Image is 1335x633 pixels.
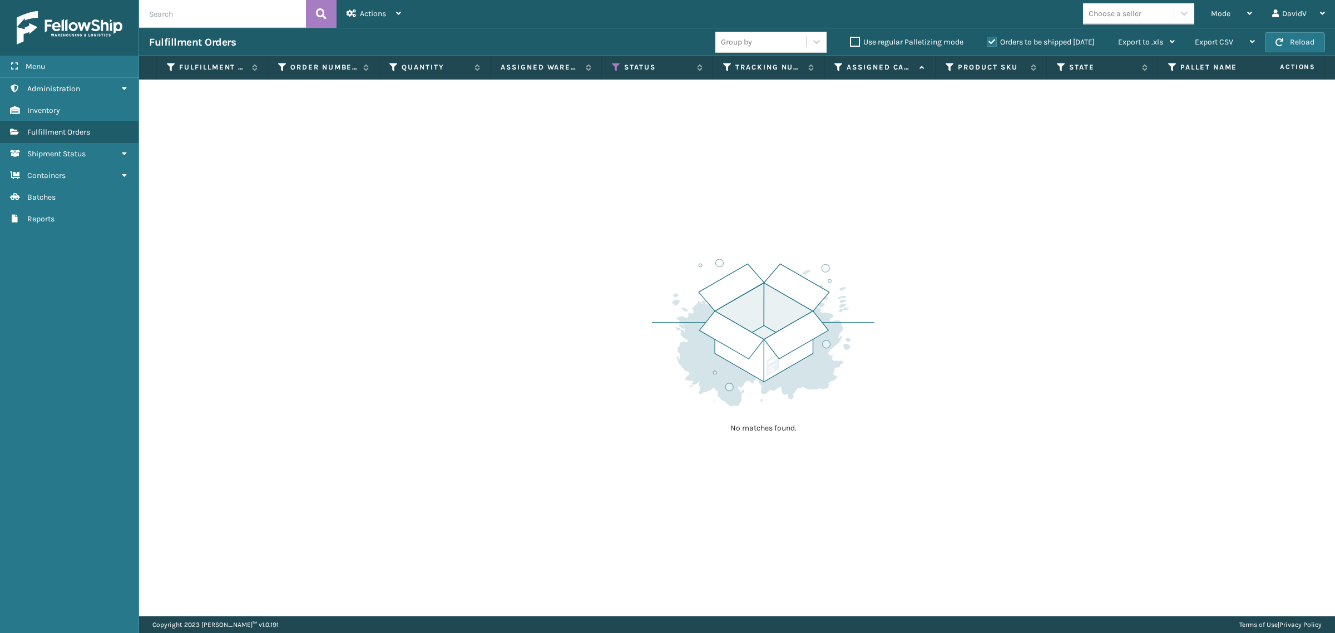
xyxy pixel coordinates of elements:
[847,62,914,72] label: Assigned Carrier Service
[1211,9,1230,18] span: Mode
[1118,37,1163,47] span: Export to .xls
[1180,62,1248,72] label: Pallet Name
[1265,32,1325,52] button: Reload
[17,11,122,44] img: logo
[1245,58,1322,76] span: Actions
[179,62,246,72] label: Fulfillment Order Id
[958,62,1025,72] label: Product SKU
[624,62,691,72] label: Status
[402,62,469,72] label: Quantity
[152,616,279,633] p: Copyright 2023 [PERSON_NAME]™ v 1.0.191
[27,127,90,137] span: Fulfillment Orders
[26,62,45,71] span: Menu
[1239,621,1278,629] a: Terms of Use
[721,36,752,48] div: Group by
[27,149,86,159] span: Shipment Status
[735,62,803,72] label: Tracking Number
[850,37,963,47] label: Use regular Palletizing mode
[1195,37,1233,47] span: Export CSV
[1069,62,1136,72] label: State
[27,171,66,180] span: Containers
[27,214,55,224] span: Reports
[27,84,80,93] span: Administration
[290,62,358,72] label: Order Number
[1279,621,1322,629] a: Privacy Policy
[149,36,236,49] h3: Fulfillment Orders
[1089,8,1141,19] div: Choose a seller
[360,9,386,18] span: Actions
[1239,616,1322,633] div: |
[987,37,1095,47] label: Orders to be shipped [DATE]
[501,62,580,72] label: Assigned Warehouse
[27,192,56,202] span: Batches
[27,106,60,115] span: Inventory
